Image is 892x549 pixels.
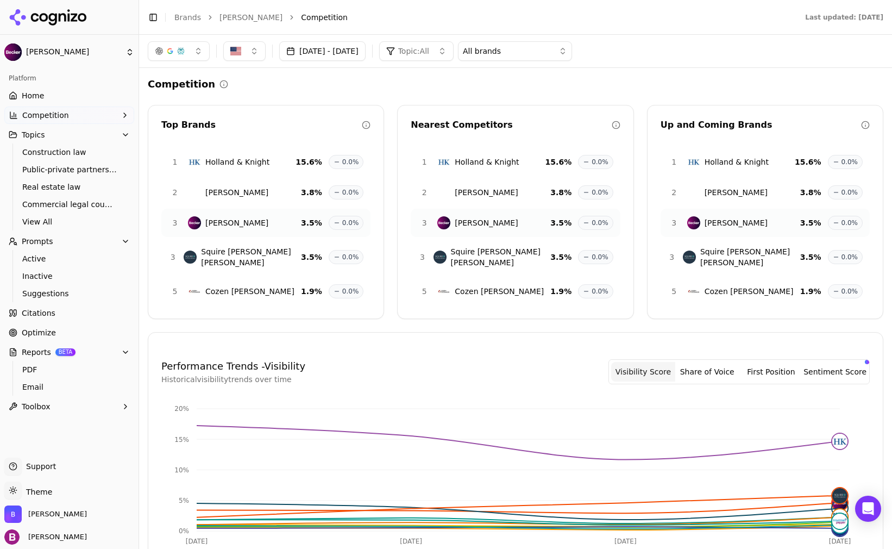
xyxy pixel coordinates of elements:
[463,46,501,57] span: All brands
[832,434,847,449] img: holland & knight
[22,382,117,392] span: Email
[841,253,858,261] span: 0.0%
[4,233,134,250] button: Prompts
[168,286,181,297] span: 5
[148,77,215,92] h2: Competition
[398,46,429,57] span: Topic: All
[18,145,121,160] a: Construction law
[168,187,181,198] span: 2
[592,287,608,296] span: 0.0%
[24,532,87,542] span: [PERSON_NAME]
[22,147,117,158] span: Construction law
[22,488,52,496] span: Theme
[841,287,858,296] span: 0.0%
[188,186,201,199] img: Duane Morris
[705,157,769,167] span: Holland & Knight
[22,327,56,338] span: Optimize
[22,216,117,227] span: View All
[174,436,189,444] tspan: 15%
[174,13,201,22] a: Brands
[22,129,45,140] span: Topics
[418,286,431,297] span: 5
[437,285,450,298] img: Cozen O'connor
[22,199,117,210] span: Commercial legal counsel
[4,70,134,87] div: Platform
[4,529,20,545] img: Becker
[18,379,121,395] a: Email
[22,182,117,192] span: Real estate law
[800,252,821,263] span: 3.5 %
[675,362,739,382] button: Share of Voice
[18,251,121,266] a: Active
[687,285,700,298] img: Cozen O'connor
[705,286,794,297] span: Cozen [PERSON_NAME]
[279,41,366,61] button: [DATE] - [DATE]
[201,246,301,268] span: Squire [PERSON_NAME] [PERSON_NAME]
[174,405,189,413] tspan: 20%
[437,186,450,199] img: Duane Morris
[592,188,608,197] span: 0.0%
[4,87,134,104] a: Home
[4,107,134,124] button: Competition
[803,362,867,382] button: Sentiment Score
[700,246,800,268] span: Squire [PERSON_NAME] [PERSON_NAME]
[411,118,611,132] div: Nearest Competitors
[4,506,87,523] button: Open organization switcher
[4,43,22,61] img: Becker
[418,252,426,263] span: 3
[455,157,519,167] span: Holland & Knight
[418,157,431,167] span: 1
[174,466,189,474] tspan: 10%
[418,217,431,228] span: 3
[683,251,696,264] img: Squire Patton Boggs
[18,197,121,212] a: Commercial legal counsel
[661,118,861,132] div: Up and Coming Brands
[800,217,821,228] span: 3.5 %
[832,509,847,525] img: shutts bowen
[4,324,134,341] a: Optimize
[301,252,322,263] span: 3.5 %
[205,187,268,198] span: [PERSON_NAME]
[687,155,700,169] img: Holland & Knight
[296,157,322,167] span: 15.6 %
[301,286,322,297] span: 1.9 %
[550,187,571,198] span: 3.8 %
[342,158,359,166] span: 0.0%
[174,12,783,23] nav: breadcrumb
[451,246,551,268] span: Squire [PERSON_NAME] [PERSON_NAME]
[437,155,450,169] img: Holland & Knight
[4,344,134,361] button: ReportsBETA
[22,253,117,264] span: Active
[855,496,881,522] div: Open Intercom Messenger
[179,497,189,504] tspan: 5%
[18,286,121,301] a: Suggestions
[168,252,177,263] span: 3
[434,251,447,264] img: Squire Patton Boggs
[28,509,87,519] span: Becker
[22,164,117,175] span: Public-private partnerships
[230,46,241,57] img: United States
[614,538,637,545] tspan: [DATE]
[18,362,121,377] a: PDF
[4,506,22,523] img: Becker
[705,187,768,198] span: [PERSON_NAME]
[301,217,322,228] span: 3.5 %
[4,126,134,144] button: Topics
[22,110,69,121] span: Competition
[342,188,359,197] span: 0.0%
[161,374,305,385] p: Historical visibility trends over time
[795,157,821,167] span: 15.6 %
[592,158,608,166] span: 0.0%
[400,538,422,545] tspan: [DATE]
[168,217,181,228] span: 3
[22,364,117,375] span: PDF
[841,219,858,227] span: 0.0%
[22,236,53,247] span: Prompts
[805,13,883,22] div: Last updated: [DATE]
[455,217,518,228] span: [PERSON_NAME]
[668,157,681,167] span: 1
[301,187,322,198] span: 3.8 %
[205,286,294,297] span: Cozen [PERSON_NAME]
[161,359,305,374] h4: Performance Trends - Visibility
[188,155,201,169] img: Holland & Knight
